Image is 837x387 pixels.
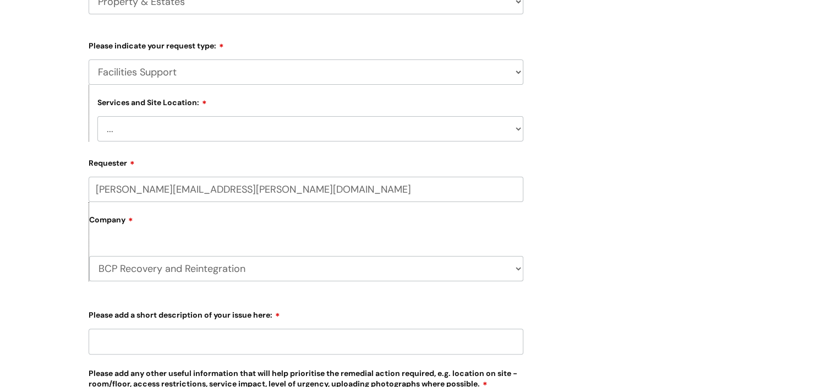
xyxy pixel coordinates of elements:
[89,37,523,51] label: Please indicate your request type:
[89,155,523,168] label: Requester
[97,96,207,107] label: Services and Site Location:
[89,211,523,236] label: Company
[89,177,523,202] input: Email
[89,307,523,320] label: Please add a short description of your issue here:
